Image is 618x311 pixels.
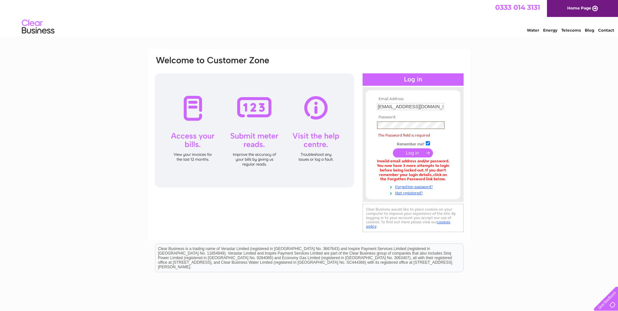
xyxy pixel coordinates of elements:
a: Energy [543,28,557,33]
img: logo.png [22,17,55,37]
a: Forgotten password? [377,183,451,189]
a: Contact [598,28,614,33]
a: Not registered? [377,189,451,196]
div: Clear Business is a trading name of Verastar Limited (registered in [GEOGRAPHIC_DATA] No. 3667643... [155,4,463,32]
input: Submit [393,148,433,157]
a: cookies policy [366,220,450,229]
a: Blog [585,28,594,33]
a: Water [527,28,539,33]
td: Remember me? [375,140,451,147]
a: Telecoms [561,28,581,33]
div: Clear Business would like to place cookies on your computer to improve your experience of the sit... [363,204,464,232]
span: The Password field is required [378,133,430,138]
th: Password: [375,115,451,120]
a: 0333 014 3131 [495,3,540,11]
th: Email Address: [375,97,451,101]
div: Invalid email address and/or password. You now have 3 more attempts to login before being locked ... [377,159,449,182]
